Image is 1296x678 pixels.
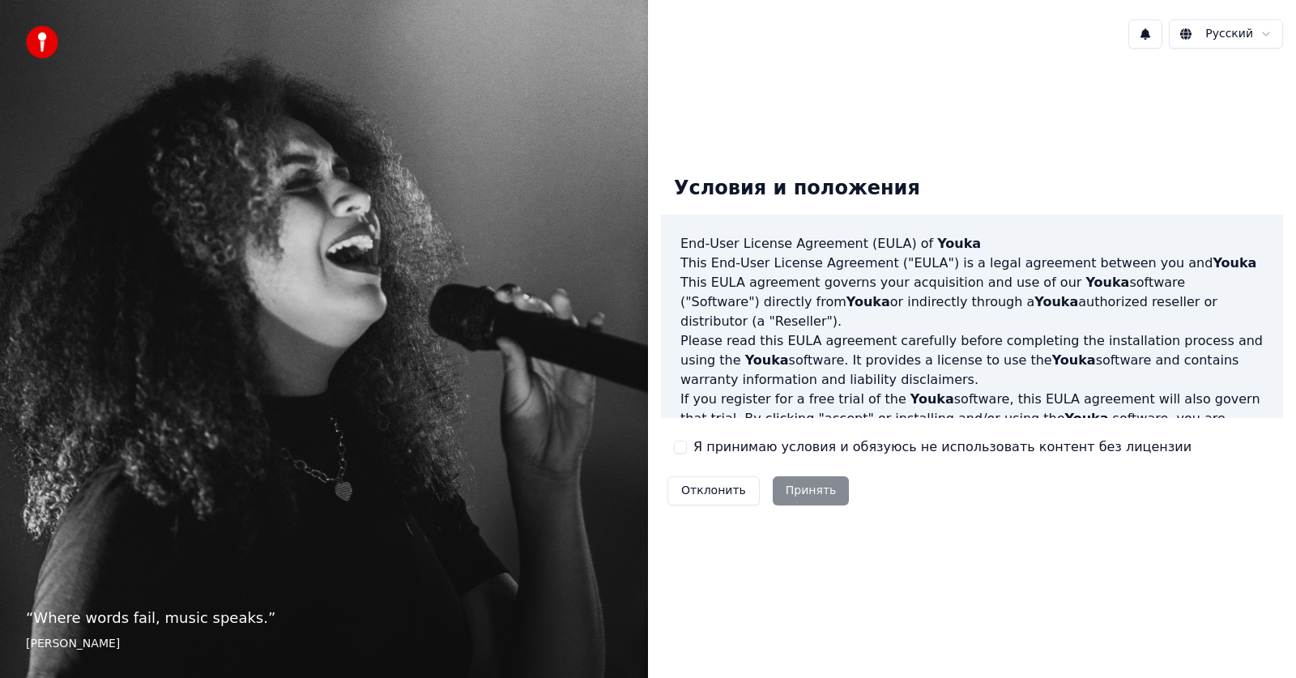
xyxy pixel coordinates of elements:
[846,294,890,309] span: Youka
[1085,275,1129,290] span: Youka
[26,607,622,629] p: “ Where words fail, music speaks. ”
[680,234,1264,254] h3: End-User License Agreement (EULA) of
[680,390,1264,467] p: If you register for a free trial of the software, this EULA agreement will also govern that trial...
[680,331,1264,390] p: Please read this EULA agreement carefully before completing the installation process and using th...
[1052,352,1096,368] span: Youka
[1065,411,1109,426] span: Youka
[1213,255,1256,271] span: Youka
[661,163,933,215] div: Условия и положения
[693,437,1192,457] label: Я принимаю условия и обязуюсь не использовать контент без лицензии
[26,26,58,58] img: youka
[910,391,954,407] span: Youka
[26,636,622,652] footer: [PERSON_NAME]
[1034,294,1078,309] span: Youka
[680,254,1264,273] p: This End-User License Agreement ("EULA") is a legal agreement between you and
[745,352,789,368] span: Youka
[937,236,981,251] span: Youka
[667,476,760,505] button: Отклонить
[680,273,1264,331] p: This EULA agreement governs your acquisition and use of our software ("Software") directly from o...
